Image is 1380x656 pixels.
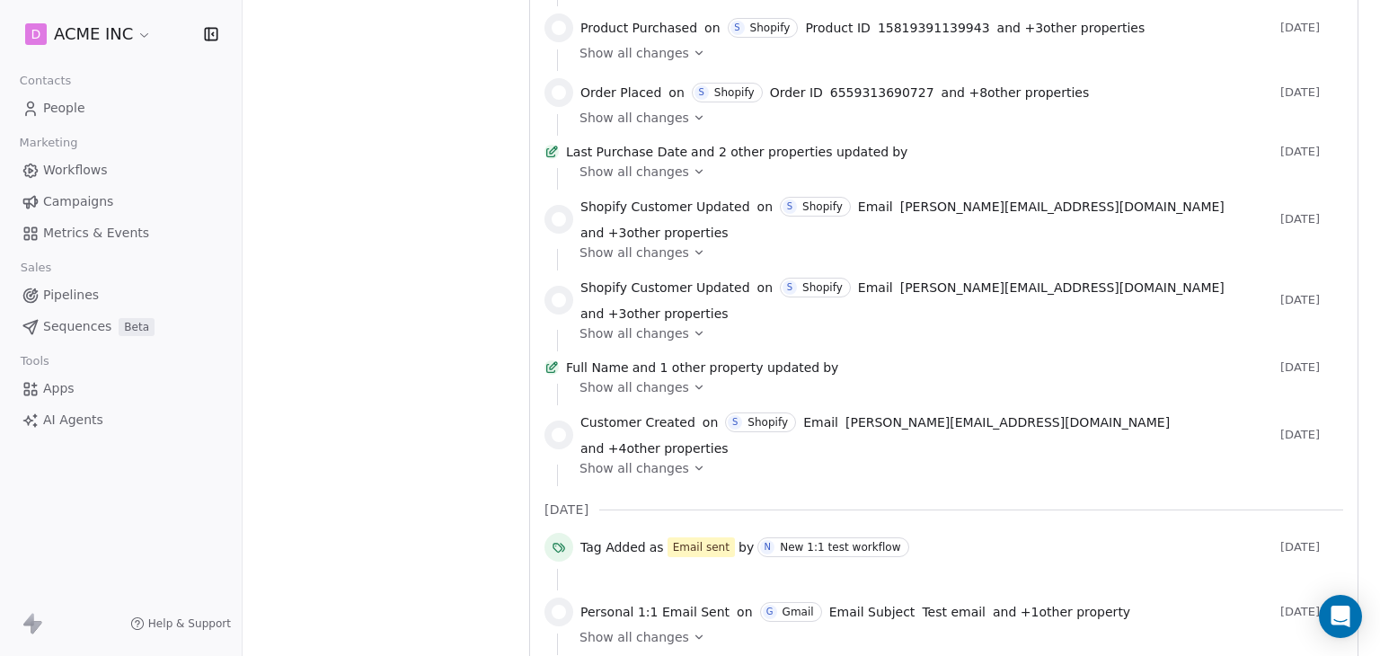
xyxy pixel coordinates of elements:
[544,501,588,519] span: [DATE]
[699,85,704,100] div: S
[757,279,773,297] span: on
[43,99,85,118] span: People
[43,161,108,180] span: Workflows
[579,244,689,262] span: Show all changes
[703,413,718,431] span: on
[552,21,566,35] img: shopify.svg
[803,413,838,431] span: Email
[13,254,59,281] span: Sales
[942,84,1090,102] span: and + 8 other properties
[43,224,149,243] span: Metrics & Events
[43,379,75,398] span: Apps
[1280,540,1343,554] span: [DATE]
[31,25,41,43] span: D
[119,318,155,336] span: Beta
[1280,21,1343,35] span: [DATE]
[739,538,754,556] span: by
[579,244,1331,262] a: Show all changes
[691,143,889,161] span: and 2 other properties updated
[579,459,1331,477] a: Show all changes
[14,374,227,403] a: Apps
[579,163,1331,181] a: Show all changes
[1280,605,1343,619] span: [DATE]
[632,359,820,377] span: and 1 other property updated
[997,19,1146,37] span: and + 3 other properties
[580,224,729,242] span: and + 3 other properties
[43,411,103,430] span: AI Agents
[54,22,133,46] span: ACME INC
[14,155,227,185] a: Workflows
[579,163,689,181] span: Show all changes
[1280,360,1343,375] span: [DATE]
[802,281,843,294] div: Shopify
[579,459,689,477] span: Show all changes
[993,603,1130,621] span: and + 1 other property
[22,19,155,49] button: DACME INC
[43,286,99,305] span: Pipelines
[148,616,231,631] span: Help & Support
[787,280,792,295] div: S
[1280,145,1343,159] span: [DATE]
[750,22,791,34] div: Shopify
[580,279,750,297] span: Shopify Customer Updated
[650,538,664,556] span: as
[579,44,689,62] span: Show all changes
[668,84,684,102] span: on
[579,44,1331,62] a: Show all changes
[12,129,85,156] span: Marketing
[13,348,57,375] span: Tools
[579,109,1331,127] a: Show all changes
[552,428,566,442] img: shopify.svg
[780,541,900,554] div: New 1:1 test workflow
[805,19,871,37] span: Product ID
[1280,85,1343,100] span: [DATE]
[770,84,823,102] span: Order ID
[878,19,990,37] span: 15819391139943
[783,606,814,618] div: Gmail
[579,628,689,646] span: Show all changes
[922,603,986,621] span: Test email
[892,143,907,161] span: by
[579,378,689,396] span: Show all changes
[732,415,738,430] div: S
[704,19,720,37] span: on
[566,143,687,161] span: Last Purchase Date
[580,538,646,556] span: Tag Added
[829,603,916,621] span: Email Subject
[580,198,750,216] span: Shopify Customer Updated
[14,218,227,248] a: Metrics & Events
[579,628,1331,646] a: Show all changes
[566,359,629,377] span: Full Name
[580,305,729,323] span: and + 3 other properties
[14,280,227,310] a: Pipelines
[14,312,227,341] a: SequencesBeta
[845,413,1170,431] span: [PERSON_NAME][EMAIL_ADDRESS][DOMAIN_NAME]
[823,359,838,377] span: by
[858,279,893,297] span: Email
[579,324,1331,342] a: Show all changes
[552,605,566,619] img: gmail.svg
[43,317,111,336] span: Sequences
[580,413,695,431] span: Customer Created
[757,198,773,216] span: on
[43,192,113,211] span: Campaigns
[830,84,934,102] span: 6559313690727
[787,199,792,214] div: S
[1319,595,1362,638] div: Open Intercom Messenger
[12,67,79,94] span: Contacts
[1280,293,1343,307] span: [DATE]
[552,212,566,226] img: shopify.svg
[673,539,730,555] div: Email sent
[802,200,843,213] div: Shopify
[580,84,661,102] span: Order Placed
[900,198,1225,216] span: [PERSON_NAME][EMAIL_ADDRESS][DOMAIN_NAME]
[900,279,1225,297] span: [PERSON_NAME][EMAIL_ADDRESS][DOMAIN_NAME]
[580,439,729,457] span: and + 4 other properties
[14,187,227,217] a: Campaigns
[734,21,739,35] div: S
[1280,212,1343,226] span: [DATE]
[579,324,689,342] span: Show all changes
[14,405,227,435] a: AI Agents
[747,416,788,429] div: Shopify
[737,603,752,621] span: on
